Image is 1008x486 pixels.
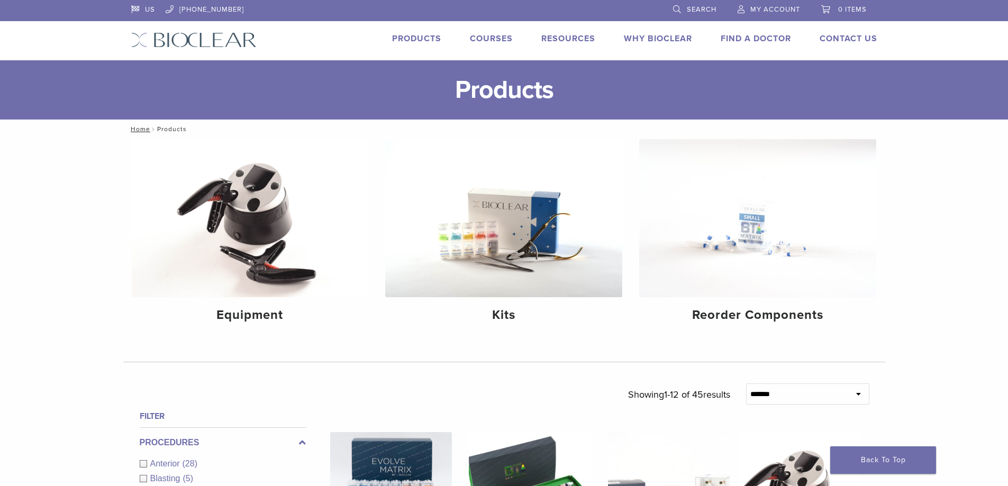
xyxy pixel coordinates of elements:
[150,459,183,468] span: Anterior
[132,139,369,332] a: Equipment
[838,5,867,14] span: 0 items
[150,474,183,483] span: Blasting
[687,5,716,14] span: Search
[131,32,257,48] img: Bioclear
[664,389,703,400] span: 1-12 of 45
[470,33,513,44] a: Courses
[624,33,692,44] a: Why Bioclear
[183,474,193,483] span: (5)
[648,306,868,325] h4: Reorder Components
[132,139,369,297] img: Equipment
[750,5,800,14] span: My Account
[183,459,197,468] span: (28)
[150,126,157,132] span: /
[628,383,730,406] p: Showing results
[140,306,360,325] h4: Equipment
[394,306,614,325] h4: Kits
[541,33,595,44] a: Resources
[123,120,885,139] nav: Products
[639,139,876,332] a: Reorder Components
[140,410,306,423] h4: Filter
[639,139,876,297] img: Reorder Components
[385,139,622,332] a: Kits
[830,446,936,474] a: Back To Top
[128,125,150,133] a: Home
[820,33,877,44] a: Contact Us
[385,139,622,297] img: Kits
[721,33,791,44] a: Find A Doctor
[392,33,441,44] a: Products
[140,436,306,449] label: Procedures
